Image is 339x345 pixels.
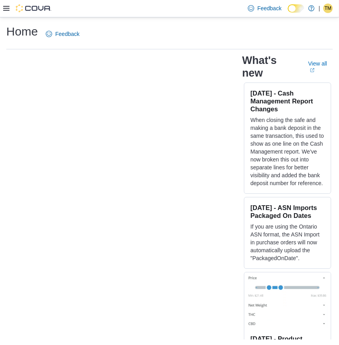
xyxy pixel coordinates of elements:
span: Feedback [55,30,79,38]
h3: [DATE] - Cash Management Report Changes [251,89,324,113]
a: View allExternal link [308,60,333,73]
span: TM [324,4,331,13]
p: If you are using the Ontario ASN format, the ASN Import in purchase orders will now automatically... [251,223,324,262]
h2: What's new [242,54,299,79]
h1: Home [6,24,38,39]
svg: External link [310,68,315,73]
span: Feedback [257,4,281,12]
div: Tristen Mueller [323,4,333,13]
input: Dark Mode [288,4,304,13]
a: Feedback [43,26,82,42]
p: When closing the safe and making a bank deposit in the same transaction, this used to show as one... [251,116,324,187]
img: Cova [16,4,51,12]
a: Feedback [245,0,285,16]
p: | [318,4,320,13]
h3: [DATE] - ASN Imports Packaged On Dates [251,204,324,219]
